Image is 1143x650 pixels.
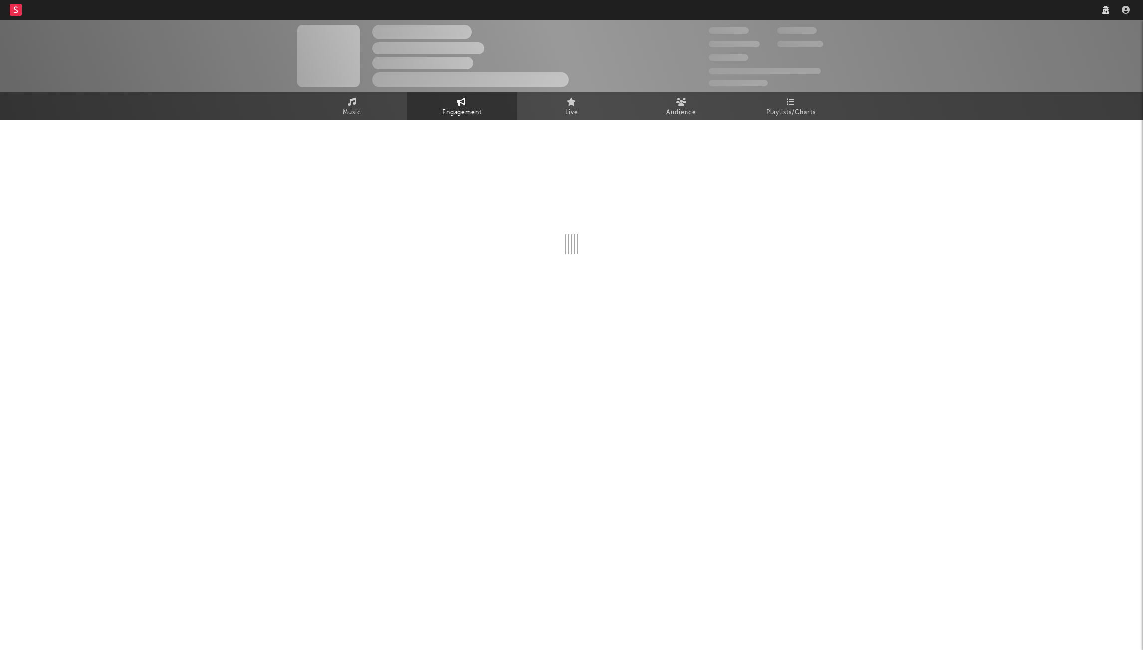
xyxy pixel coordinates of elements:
span: Music [343,107,361,119]
span: 300.000 [709,27,749,34]
span: 50.000.000 [709,41,760,47]
a: Audience [627,92,736,120]
span: 1.000.000 [777,41,823,47]
span: Playlists/Charts [766,107,816,119]
span: 100.000 [709,54,748,61]
span: 50.000.000 Monthly Listeners [709,68,821,74]
a: Engagement [407,92,517,120]
span: Engagement [442,107,482,119]
span: 100.000 [777,27,817,34]
span: Jump Score: 85.0 [709,80,768,86]
a: Music [297,92,407,120]
a: Live [517,92,627,120]
span: Audience [666,107,696,119]
a: Playlists/Charts [736,92,846,120]
span: Live [565,107,578,119]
